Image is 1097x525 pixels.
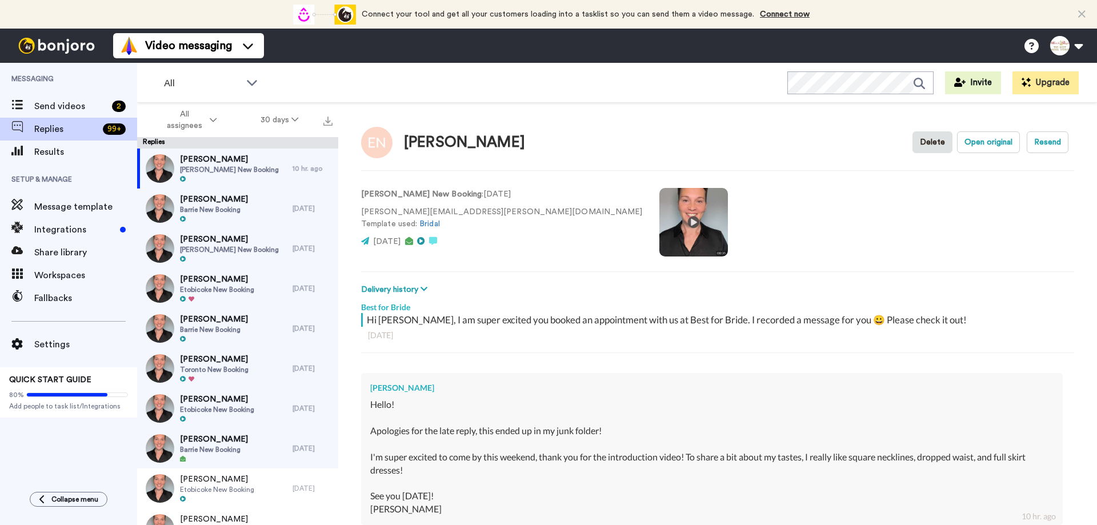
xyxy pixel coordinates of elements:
[137,229,338,268] a: [PERSON_NAME][PERSON_NAME] New Booking[DATE]
[146,434,174,463] img: 0d322bcd-e2d2-4612-b70c-9646658d9d9a-thumb.jpg
[293,364,333,373] div: [DATE]
[361,189,642,201] p: : [DATE]
[293,204,333,213] div: [DATE]
[957,131,1020,153] button: Open original
[180,165,279,174] span: [PERSON_NAME] New Booking
[370,382,1054,394] div: [PERSON_NAME]
[945,71,1001,94] button: Invite
[34,122,98,136] span: Replies
[137,468,338,508] a: [PERSON_NAME]Etobicoke New Booking[DATE]
[320,111,336,129] button: Export all results that match these filters now.
[180,234,279,245] span: [PERSON_NAME]
[293,404,333,413] div: [DATE]
[137,428,338,468] a: [PERSON_NAME]Barrie New Booking[DATE]
[1022,511,1056,522] div: 10 hr. ago
[137,388,338,428] a: [PERSON_NAME]Etobicoke New Booking[DATE]
[367,313,1071,327] div: Hi [PERSON_NAME], I am super excited you booked an appointment with us at Best for Bride. I recor...
[34,246,137,259] span: Share library
[137,189,338,229] a: [PERSON_NAME]Barrie New Booking[DATE]
[373,238,401,246] span: [DATE]
[180,354,249,365] span: [PERSON_NAME]
[9,402,128,411] span: Add people to task list/Integrations
[293,5,356,25] div: animation
[293,284,333,293] div: [DATE]
[137,137,338,149] div: Replies
[180,154,279,165] span: [PERSON_NAME]
[180,194,248,205] span: [PERSON_NAME]
[139,104,239,136] button: All assignees
[34,268,137,282] span: Workspaces
[323,117,333,126] img: export.svg
[361,283,431,296] button: Delivery history
[112,101,126,112] div: 2
[912,131,952,153] button: Delete
[180,205,248,214] span: Barrie New Booking
[14,38,99,54] img: bj-logo-header-white.svg
[34,200,137,214] span: Message template
[180,485,254,494] span: Etobicoke New Booking
[120,37,138,55] img: vm-color.svg
[137,308,338,348] a: [PERSON_NAME]Barrie New Booking[DATE]
[293,484,333,493] div: [DATE]
[180,245,279,254] span: [PERSON_NAME] New Booking
[164,77,241,90] span: All
[34,145,137,159] span: Results
[137,348,338,388] a: [PERSON_NAME]Toronto New Booking[DATE]
[293,164,333,173] div: 10 hr. ago
[180,405,254,414] span: Etobicoke New Booking
[180,285,254,294] span: Etobicoke New Booking
[361,127,393,158] img: Image of Erin Nunn
[180,474,254,485] span: [PERSON_NAME]
[146,274,174,303] img: 3a8b897e-b291-4b11-8b74-09940450cbe0-thumb.jpg
[145,38,232,54] span: Video messaging
[34,99,107,113] span: Send videos
[137,268,338,308] a: [PERSON_NAME]Etobicoke New Booking[DATE]
[293,324,333,333] div: [DATE]
[361,296,1074,313] div: Best for Bride
[30,492,107,507] button: Collapse menu
[404,134,525,151] div: [PERSON_NAME]
[51,495,98,504] span: Collapse menu
[180,514,254,525] span: [PERSON_NAME]
[180,365,249,374] span: Toronto New Booking
[362,10,754,18] span: Connect your tool and get all your customers loading into a tasklist so you can send them a video...
[34,291,137,305] span: Fallbacks
[293,244,333,253] div: [DATE]
[293,444,333,453] div: [DATE]
[146,194,174,223] img: d2ecfa94-ffa3-40ae-b0c5-7a16e2c90237-thumb.jpg
[161,109,207,131] span: All assignees
[146,394,174,423] img: 9a7865db-0038-47f0-a783-8f8a193ffddc-thumb.jpg
[146,234,174,263] img: 7e62bfcd-fc44-4e71-bb7a-81b1f8c116d2-thumb.jpg
[137,149,338,189] a: [PERSON_NAME][PERSON_NAME] New Booking10 hr. ago
[34,338,137,351] span: Settings
[370,398,1054,516] div: Hello! Apologies for the late reply, this ended up in my junk folder! I'm super excited to come b...
[146,154,174,183] img: 9213d339-bf26-41b3-a441-c6ce9343f4e8-thumb.jpg
[146,314,174,343] img: e9b3ce96-1693-496e-828f-109a94c20d5c-thumb.jpg
[103,123,126,135] div: 99 +
[239,110,321,130] button: 30 days
[1012,71,1079,94] button: Upgrade
[361,190,482,198] strong: [PERSON_NAME] New Booking
[180,314,248,325] span: [PERSON_NAME]
[1027,131,1068,153] button: Resend
[146,354,174,383] img: f4e70438-8d6e-4a84-b211-887d6acfb843-thumb.jpg
[419,220,439,228] a: Bridal
[180,445,248,454] span: Barrie New Booking
[760,10,810,18] a: Connect now
[34,223,115,237] span: Integrations
[9,376,91,384] span: QUICK START GUIDE
[9,390,24,399] span: 80%
[146,474,174,503] img: b16b2559-be6a-4022-b263-6e3e39f3438e-thumb.jpg
[180,274,254,285] span: [PERSON_NAME]
[180,434,248,445] span: [PERSON_NAME]
[180,325,248,334] span: Barrie New Booking
[361,206,642,230] p: [PERSON_NAME][EMAIL_ADDRESS][PERSON_NAME][DOMAIN_NAME] Template used:
[368,330,1067,341] div: [DATE]
[180,394,254,405] span: [PERSON_NAME]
